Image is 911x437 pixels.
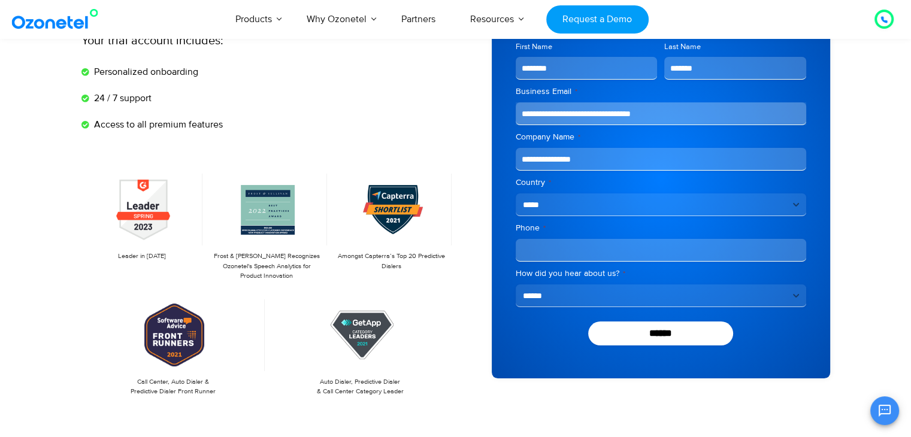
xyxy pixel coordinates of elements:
label: Phone [516,222,806,234]
label: Business Email [516,86,806,98]
label: Company Name [516,131,806,143]
button: Open chat [870,396,899,425]
label: Country [516,177,806,189]
label: Last Name [664,41,806,53]
p: Your trial account includes: [81,32,366,50]
label: How did you hear about us? [516,268,806,280]
a: Request a Demo [546,5,649,34]
p: Amongst Capterra’s Top 20 Predictive Dialers [337,251,446,271]
label: First Name [516,41,658,53]
p: Leader in [DATE] [87,251,196,262]
p: Frost & [PERSON_NAME] Recognizes Ozonetel's Speech Analytics for Product Innovation [212,251,321,281]
p: Call Center, Auto Dialer & Predictive Dialer Front Runner [87,377,259,397]
span: Access to all premium features [91,117,223,132]
p: Auto Dialer, Predictive Dialer & Call Center Category Leader [274,377,446,397]
span: Personalized onboarding [91,65,198,79]
span: 24 / 7 support [91,91,152,105]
